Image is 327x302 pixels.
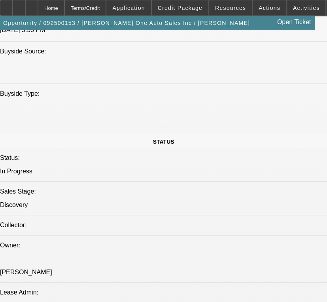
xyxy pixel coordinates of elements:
[153,139,174,145] span: STATUS
[215,5,246,11] span: Resources
[112,5,145,11] span: Application
[253,0,286,15] button: Actions
[259,5,280,11] span: Actions
[3,20,250,26] span: Opportunity / 092500153 / [PERSON_NAME] One Auto Sales Inc / [PERSON_NAME]
[287,0,326,15] button: Activities
[152,0,208,15] button: Credit Package
[274,15,314,29] a: Open Ticket
[106,0,151,15] button: Application
[293,5,320,11] span: Activities
[209,0,252,15] button: Resources
[158,5,202,11] span: Credit Package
